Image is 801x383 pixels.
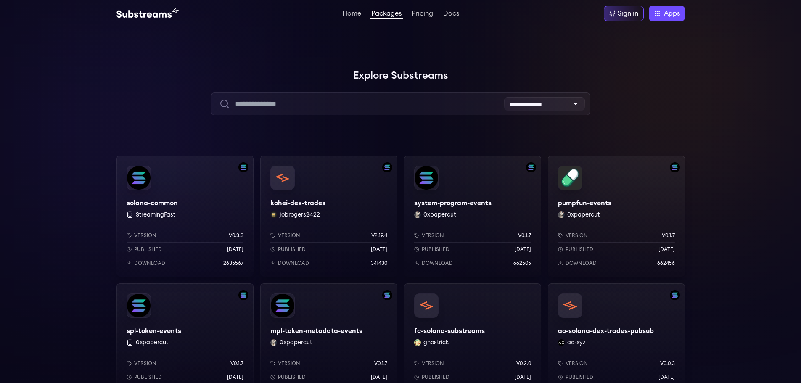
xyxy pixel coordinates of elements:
[515,246,531,253] p: [DATE]
[513,260,531,267] p: 662505
[223,260,243,267] p: 2635567
[229,232,243,239] p: v0.3.3
[658,374,675,380] p: [DATE]
[660,360,675,367] p: v0.0.3
[280,211,320,219] button: jobrogers2422
[278,232,300,239] p: Version
[278,260,309,267] p: Download
[116,8,179,18] img: Substream's logo
[566,360,588,367] p: Version
[136,338,168,347] button: 0xpapercut
[227,246,243,253] p: [DATE]
[566,260,597,267] p: Download
[382,162,392,172] img: Filter by solana network
[422,360,444,367] p: Version
[371,232,387,239] p: v2.19.4
[657,260,675,267] p: 662456
[134,374,162,380] p: Published
[260,156,397,277] a: Filter by solana networkkohei-dex-tradeskohei-dex-tradesjobrogers2422 jobrogers2422Versionv2.19.4...
[566,374,593,380] p: Published
[664,8,680,18] span: Apps
[526,162,536,172] img: Filter by solana network
[566,246,593,253] p: Published
[280,338,312,347] button: 0xpapercut
[515,374,531,380] p: [DATE]
[567,211,600,219] button: 0xpapercut
[134,360,156,367] p: Version
[134,246,162,253] p: Published
[548,156,685,277] a: Filter by solana networkpumpfun-eventspumpfun-events0xpapercut 0xpapercutVersionv0.1.7Published[D...
[410,10,435,18] a: Pricing
[369,260,387,267] p: 1341430
[230,360,243,367] p: v0.1.7
[227,374,243,380] p: [DATE]
[404,156,541,277] a: Filter by solana networksystem-program-eventssystem-program-events0xpapercut 0xpapercutVersionv0....
[371,374,387,380] p: [DATE]
[423,211,456,219] button: 0xpapercut
[662,232,675,239] p: v0.1.7
[658,246,675,253] p: [DATE]
[670,162,680,172] img: Filter by solana network
[238,290,248,300] img: Filter by solana network
[382,290,392,300] img: Filter by solana network
[374,360,387,367] p: v0.1.7
[134,232,156,239] p: Version
[422,232,444,239] p: Version
[278,374,306,380] p: Published
[136,211,175,219] button: StreamingFast
[567,338,586,347] button: ao-xyz
[604,6,644,21] a: Sign in
[341,10,363,18] a: Home
[278,246,306,253] p: Published
[422,260,453,267] p: Download
[422,374,449,380] p: Published
[134,260,165,267] p: Download
[516,360,531,367] p: v0.2.0
[518,232,531,239] p: v0.1.7
[278,360,300,367] p: Version
[371,246,387,253] p: [DATE]
[670,290,680,300] img: Filter by solana network
[423,338,449,347] button: ghostrick
[441,10,461,18] a: Docs
[370,10,403,19] a: Packages
[116,156,254,277] a: Filter by solana networksolana-commonsolana-common StreamingFastVersionv0.3.3Published[DATE]Downl...
[238,162,248,172] img: Filter by solana network
[566,232,588,239] p: Version
[422,246,449,253] p: Published
[618,8,638,18] div: Sign in
[116,67,685,84] h1: Explore Substreams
